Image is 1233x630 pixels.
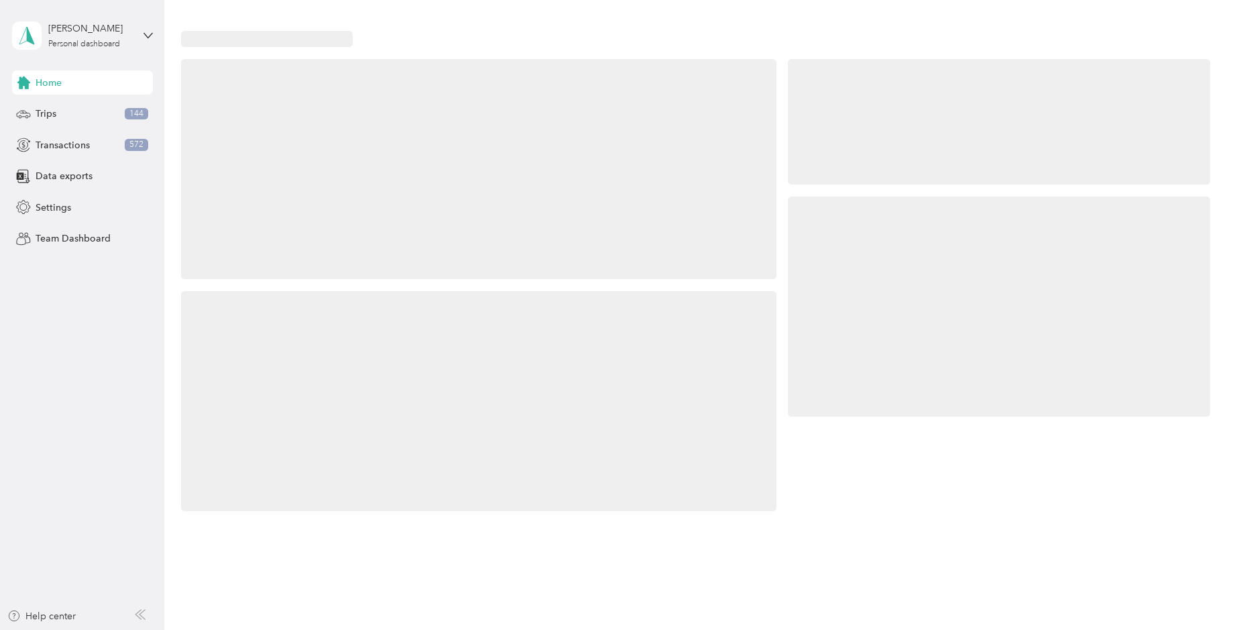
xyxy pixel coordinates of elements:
div: Personal dashboard [48,40,120,48]
span: Home [36,76,62,90]
span: Data exports [36,169,93,183]
div: [PERSON_NAME] [48,21,132,36]
button: Help center [7,609,76,623]
span: Team Dashboard [36,231,111,246]
iframe: Everlance-gr Chat Button Frame [1158,555,1233,630]
span: 144 [125,108,148,120]
span: Trips [36,107,56,121]
span: Settings [36,201,71,215]
span: Transactions [36,138,90,152]
span: 572 [125,139,148,151]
